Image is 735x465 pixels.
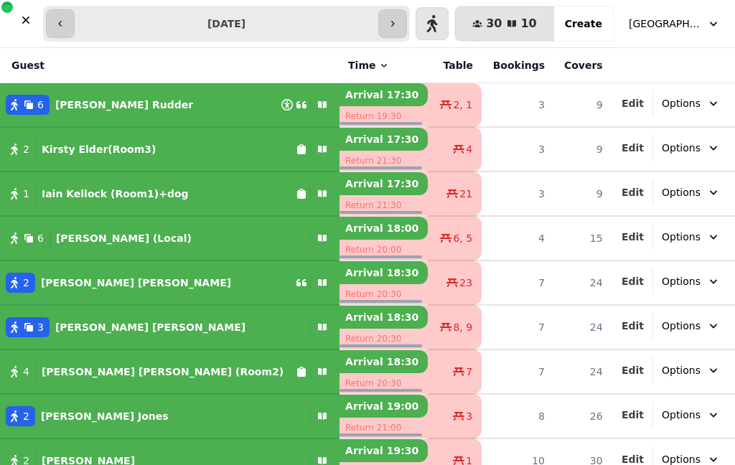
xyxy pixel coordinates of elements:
[662,185,701,199] span: Options
[340,306,428,329] p: Arrival 18:30
[37,231,44,245] span: 6
[340,172,428,195] p: Arrival 17:30
[340,329,428,349] p: Return 20:30
[662,96,701,111] span: Options
[340,151,428,171] p: Return 21:30
[41,276,231,290] p: [PERSON_NAME] [PERSON_NAME]
[622,187,644,197] span: Edit
[653,135,729,161] button: Options
[340,373,428,393] p: Return 20:30
[482,394,553,438] td: 8
[453,98,472,112] span: 2, 1
[482,349,553,394] td: 7
[41,409,169,423] p: [PERSON_NAME] Jones
[662,141,701,155] span: Options
[653,179,729,205] button: Options
[340,261,428,284] p: Arrival 18:30
[553,6,614,41] button: Create
[622,408,644,422] button: Edit
[340,439,428,462] p: Arrival 19:30
[23,187,29,201] span: 1
[653,90,729,116] button: Options
[340,395,428,418] p: Arrival 19:00
[348,58,375,72] span: Time
[482,83,553,128] td: 3
[622,96,644,111] button: Edit
[23,365,29,379] span: 4
[662,319,701,333] span: Options
[553,48,612,83] th: Covers
[622,276,644,286] span: Edit
[653,357,729,383] button: Options
[23,142,29,156] span: 2
[56,231,192,245] p: [PERSON_NAME] (Local)
[55,320,245,334] p: [PERSON_NAME] [PERSON_NAME]
[37,98,44,112] span: 6
[662,363,701,377] span: Options
[553,127,612,172] td: 9
[620,11,729,37] button: [GEOGRAPHIC_DATA]
[653,313,729,339] button: Options
[553,216,612,260] td: 15
[482,216,553,260] td: 4
[486,18,502,29] span: 30
[340,350,428,373] p: Arrival 18:30
[459,276,472,290] span: 23
[520,18,536,29] span: 10
[23,409,29,423] span: 2
[662,274,701,288] span: Options
[42,142,156,156] p: Kirsty Elder(Room3)
[340,240,428,260] p: Return 20:00
[622,365,644,375] span: Edit
[482,48,553,83] th: Bookings
[453,231,472,245] span: 6, 5
[622,143,644,153] span: Edit
[653,224,729,250] button: Options
[42,187,189,201] p: Iain Kellock (Room1)+dog
[622,230,644,244] button: Edit
[565,19,602,29] span: Create
[553,260,612,305] td: 24
[622,274,644,288] button: Edit
[622,319,644,333] button: Edit
[482,305,553,349] td: 7
[622,454,644,464] span: Edit
[622,98,644,108] span: Edit
[466,409,472,423] span: 3
[622,363,644,377] button: Edit
[662,408,701,422] span: Options
[55,98,193,112] p: [PERSON_NAME] Rudder
[553,83,612,128] td: 9
[553,349,612,394] td: 24
[340,418,428,438] p: Return 21:00
[653,402,729,428] button: Options
[340,195,428,215] p: Return 21:30
[662,230,701,244] span: Options
[428,48,482,83] th: Table
[37,320,44,334] span: 3
[553,305,612,349] td: 24
[340,284,428,304] p: Return 20:30
[653,268,729,294] button: Options
[459,187,472,201] span: 21
[622,185,644,199] button: Edit
[42,365,284,379] p: [PERSON_NAME] [PERSON_NAME] (Room2)
[23,276,29,290] span: 2
[348,58,390,72] button: Time
[340,217,428,240] p: Arrival 18:00
[622,321,644,331] span: Edit
[455,6,554,41] button: 3010
[629,17,701,31] span: [GEOGRAPHIC_DATA]
[482,127,553,172] td: 3
[482,172,553,216] td: 3
[453,320,472,334] span: 8, 9
[622,232,644,242] span: Edit
[466,142,472,156] span: 4
[466,365,472,379] span: 7
[553,172,612,216] td: 9
[622,410,644,420] span: Edit
[340,106,428,126] p: Return 19:30
[340,128,428,151] p: Arrival 17:30
[622,141,644,155] button: Edit
[482,260,553,305] td: 7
